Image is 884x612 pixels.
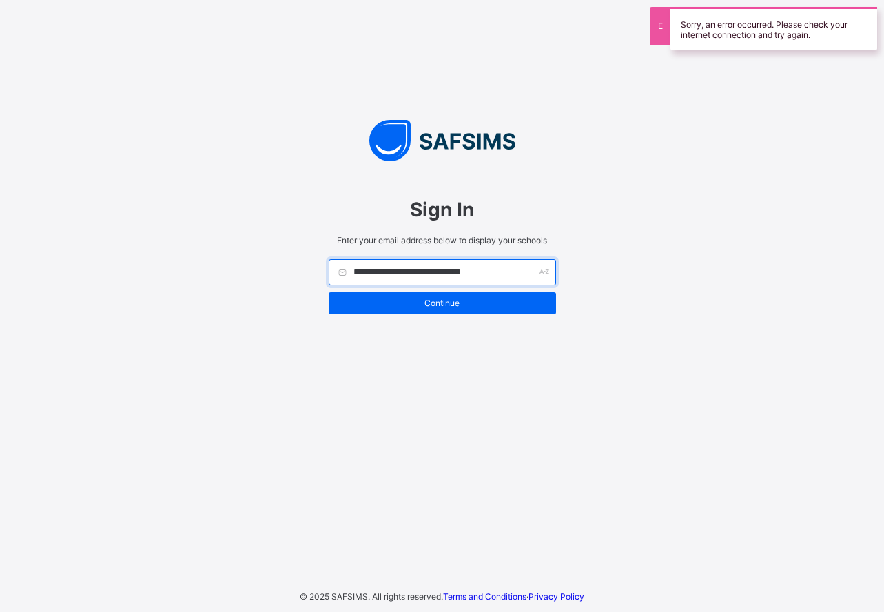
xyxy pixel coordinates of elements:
span: Enter your email address below to display your schools [329,235,556,245]
span: · [443,591,584,602]
span: Sign In [329,198,556,221]
span: Continue [339,298,546,308]
a: Privacy Policy [528,591,584,602]
div: Sorry, an error occurred. Please check your internet connection and try again. [670,7,877,50]
span: © 2025 SAFSIMS. All rights reserved. [300,591,443,602]
a: Terms and Conditions [443,591,526,602]
img: SAFSIMS Logo [315,120,570,161]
